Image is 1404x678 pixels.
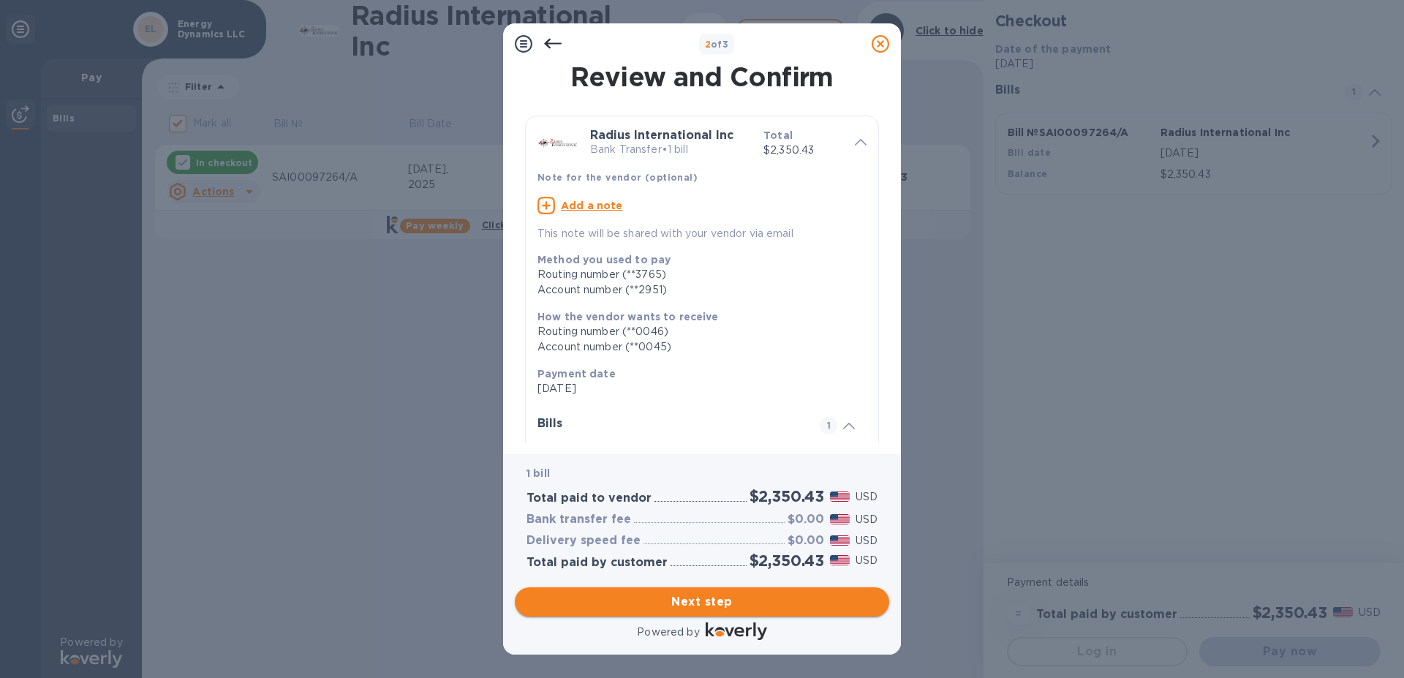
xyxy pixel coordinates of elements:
[856,512,877,527] p: USD
[830,555,850,565] img: USD
[561,200,623,211] u: Add a note
[705,39,729,50] b: of 3
[590,128,733,142] b: Radius International Inc
[830,535,850,546] img: USD
[537,226,867,241] p: This note will be shared with your vendor via email
[537,254,671,265] b: Method you used to pay
[750,551,824,570] h2: $2,350.43
[590,142,752,157] p: Bank Transfer • 1 bill
[537,381,855,396] p: [DATE]
[856,533,877,549] p: USD
[537,267,855,282] div: Routing number (**3765)
[515,587,889,617] button: Next step
[537,172,698,183] b: Note for the vendor (optional)
[830,514,850,524] img: USD
[537,324,855,339] div: Routing number (**0046)
[705,39,711,50] span: 2
[763,143,843,158] p: $2,350.43
[763,129,793,141] b: Total
[637,625,699,640] p: Powered by
[526,513,631,527] h3: Bank transfer fee
[522,61,882,92] h1: Review and Confirm
[526,556,668,570] h3: Total paid by customer
[526,534,641,548] h3: Delivery speed fee
[526,467,550,479] b: 1 bill
[820,417,837,434] span: 1
[788,513,824,527] h3: $0.00
[856,553,877,568] p: USD
[537,282,855,298] div: Account number (**2951)
[830,491,850,502] img: USD
[537,339,855,355] div: Account number (**0045)
[706,622,767,640] img: Logo
[856,489,877,505] p: USD
[537,368,616,380] b: Payment date
[788,534,824,548] h3: $0.00
[750,487,824,505] h2: $2,350.43
[537,128,867,241] div: Radius International IncBank Transfer•1 billTotal$2,350.43Note for the vendor (optional)Add a not...
[537,311,719,323] b: How the vendor wants to receive
[526,491,652,505] h3: Total paid to vendor
[526,593,877,611] span: Next step
[537,417,802,431] h3: Bills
